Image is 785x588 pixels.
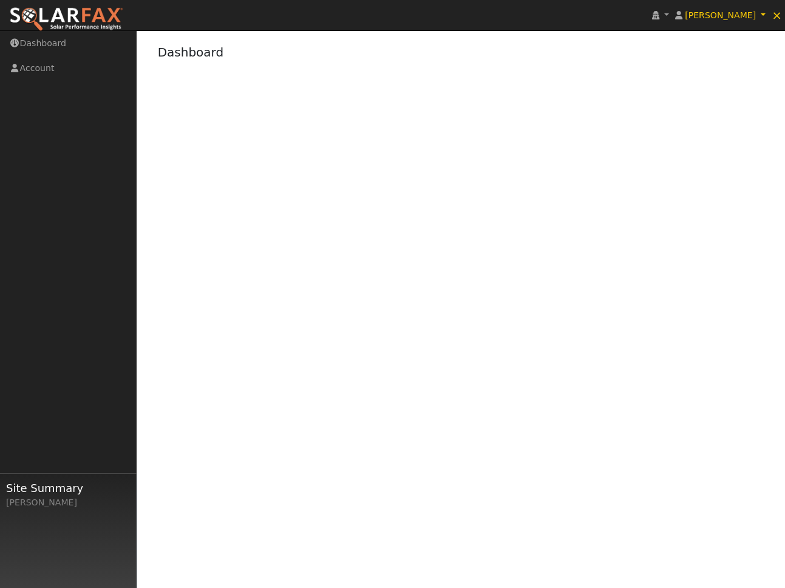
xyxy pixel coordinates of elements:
[6,480,130,496] span: Site Summary
[6,496,130,509] div: [PERSON_NAME]
[685,10,756,20] span: [PERSON_NAME]
[9,7,123,32] img: SolarFax
[158,45,224,60] a: Dashboard
[772,8,782,22] span: ×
